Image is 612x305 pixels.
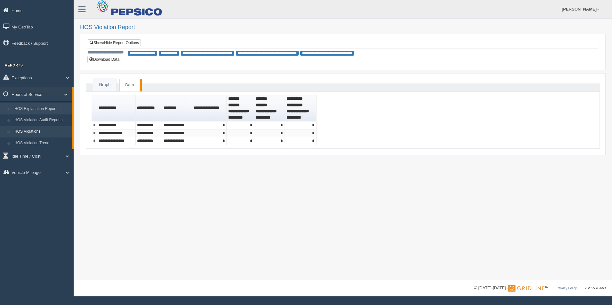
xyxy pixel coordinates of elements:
[254,95,285,121] th: Sort column
[12,126,72,137] a: HOS Violations
[87,56,121,63] button: Download Data
[585,286,606,290] span: v. 2025.4.2063
[557,286,576,290] a: Privacy Policy
[93,78,116,91] a: Graph
[97,95,136,121] th: Sort column
[12,137,72,149] a: HOS Violation Trend
[119,79,140,92] a: Data
[88,39,141,46] a: Show/Hide Report Options
[227,95,254,121] th: Sort column
[474,285,606,292] div: © [DATE]-[DATE] - ™
[285,95,317,121] th: Sort column
[162,95,192,121] th: Sort column
[136,95,162,121] th: Sort column
[12,114,72,126] a: HOS Violation Audit Reports
[508,285,544,292] img: Gridline
[192,95,227,121] th: Sort column
[80,24,606,31] h2: HOS Violation Report
[12,103,72,115] a: HOS Explanation Reports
